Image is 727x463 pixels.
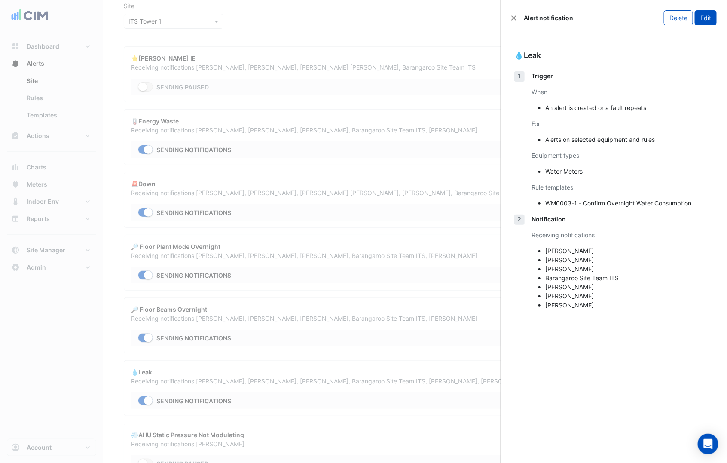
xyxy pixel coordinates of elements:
li: [PERSON_NAME] [545,246,713,255]
li: Alerts on selected equipment and rules [545,135,713,144]
span: Alert notification [524,13,573,22]
div: Trigger [532,71,713,80]
li: [PERSON_NAME] [545,264,713,273]
div: Open Intercom Messenger [698,434,718,454]
li: [PERSON_NAME] [545,282,713,291]
button: Close [511,15,517,21]
div: Rule templates [532,183,713,192]
button: Delete [664,10,693,25]
div: Receiving notifications [532,230,713,239]
li: [PERSON_NAME] [545,300,713,310]
div: Notification [532,215,713,224]
li: An alert is created or a fault repeats [545,103,713,112]
li: [PERSON_NAME] [545,291,713,300]
li: [PERSON_NAME] [545,255,713,264]
div: When [532,87,713,96]
li: Water Meters [545,167,713,176]
div: 💧Leak [514,50,713,61]
div: For [532,119,713,128]
li: Barangaroo Site Team ITS [545,273,713,282]
li: WM0003-1 - Confirm Overnight Water Consumption [545,199,713,208]
div: 2 [514,215,525,225]
div: 1 [514,71,525,82]
div: Equipment types [532,151,713,160]
button: Edit [695,10,717,25]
